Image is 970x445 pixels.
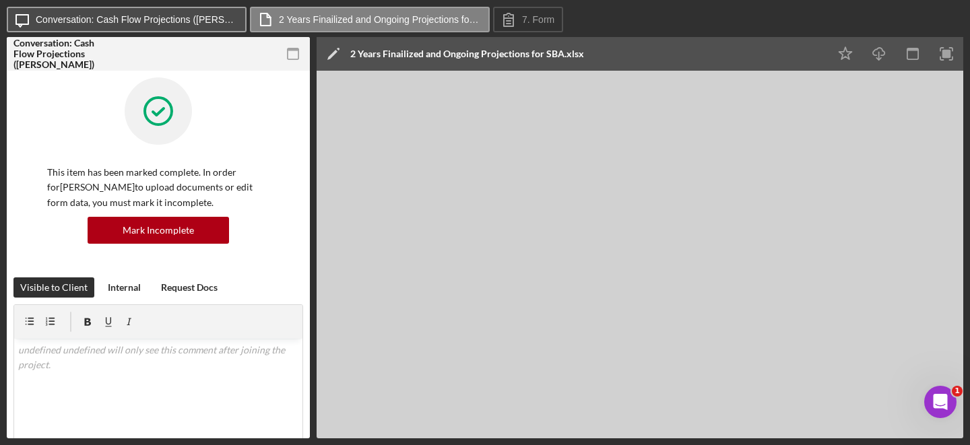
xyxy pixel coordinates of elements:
[36,14,238,25] label: Conversation: Cash Flow Projections ([PERSON_NAME])
[7,7,247,32] button: Conversation: Cash Flow Projections ([PERSON_NAME])
[13,277,94,298] button: Visible to Client
[522,14,554,25] label: 7. Form
[154,277,224,298] button: Request Docs
[88,217,229,244] button: Mark Incomplete
[317,71,963,438] iframe: Document Preview
[161,277,218,298] div: Request Docs
[20,277,88,298] div: Visible to Client
[493,7,563,32] button: 7. Form
[101,277,148,298] button: Internal
[250,7,490,32] button: 2 Years Finailized and Ongoing Projections for SBA.xlsx
[350,48,584,59] div: 2 Years Finailized and Ongoing Projections for SBA.xlsx
[108,277,141,298] div: Internal
[123,217,194,244] div: Mark Incomplete
[952,386,963,397] span: 1
[279,14,481,25] label: 2 Years Finailized and Ongoing Projections for SBA.xlsx
[924,386,957,418] iframe: Intercom live chat
[13,38,108,70] div: Conversation: Cash Flow Projections ([PERSON_NAME])
[47,165,269,210] p: This item has been marked complete. In order for [PERSON_NAME] to upload documents or edit form d...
